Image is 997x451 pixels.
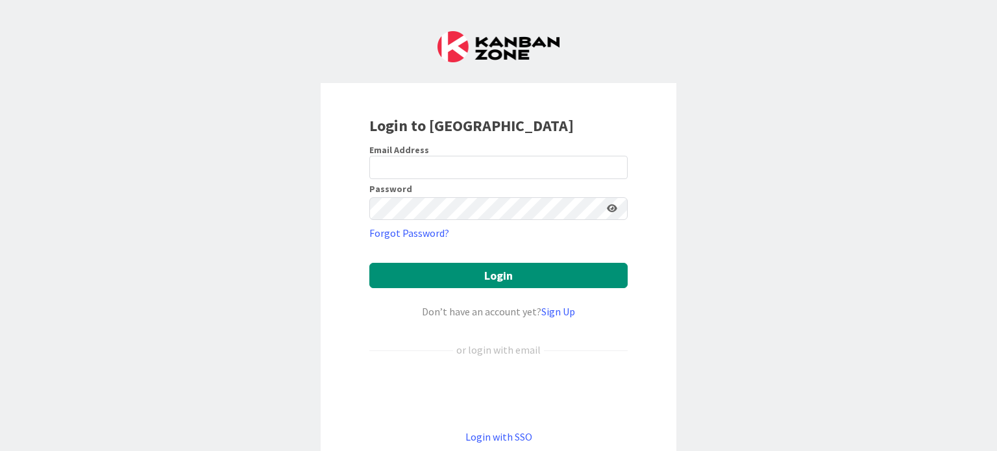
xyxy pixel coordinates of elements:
div: Don’t have an account yet? [369,304,628,319]
a: Login with SSO [465,430,532,443]
a: Forgot Password? [369,225,449,241]
img: Kanban Zone [437,31,560,62]
label: Email Address [369,144,429,156]
button: Login [369,263,628,288]
iframe: Sign in with Google Button [363,379,634,408]
div: or login with email [453,342,544,358]
b: Login to [GEOGRAPHIC_DATA] [369,116,574,136]
label: Password [369,184,412,193]
a: Sign Up [541,305,575,318]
